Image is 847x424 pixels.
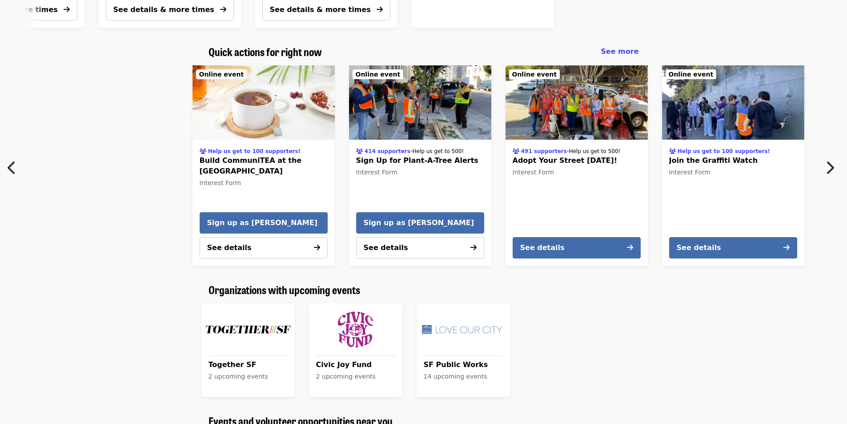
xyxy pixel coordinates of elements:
div: · [513,145,621,155]
a: See details for "Sign Up for Plant-A-Tree Alerts" [356,143,484,179]
img: Adopt Your Street Today! organized by SF Public Works [506,65,648,140]
span: SF Public Works [424,359,503,370]
button: Sign up as [PERSON_NAME] [356,212,484,234]
img: Join the Graffiti Watch organized by SF Public Works [662,65,804,140]
button: Next item [818,155,847,180]
span: 414 supporters [365,148,410,154]
button: Sign up as [PERSON_NAME] [200,212,328,234]
span: Adopt Your Street [DATE]! [513,155,641,166]
span: Civic Joy Fund [316,359,395,370]
i: arrow-right icon [220,5,226,14]
span: See details [364,243,408,252]
div: 14 upcoming events [424,372,503,381]
div: Organizations with upcoming events [201,283,646,296]
span: Online event [199,71,244,78]
i: arrow-right icon [64,5,70,14]
span: Build CommuniTEA at the [GEOGRAPHIC_DATA] [200,155,328,177]
span: Organizations with upcoming events [209,282,360,297]
img: Civic Joy Fund [313,307,399,352]
span: Quick actions for right now [209,44,322,59]
span: Online event [669,71,714,78]
div: 2 upcoming events [316,372,395,381]
span: Sign up as [PERSON_NAME] [207,218,320,228]
span: See details & more times [113,5,214,14]
a: See upcoming events for SF Public Works [417,303,510,397]
span: Together SF [209,359,288,370]
a: Quick actions for right now [209,45,322,58]
a: See details for "Join the Graffiti Watch" [662,65,804,266]
i: arrow-right icon [470,243,477,252]
a: See upcoming events for Civic Joy Fund [309,303,402,397]
span: Help us get to 500! [412,148,464,154]
span: Interest Form [200,179,241,186]
i: arrow-right icon [314,243,320,252]
button: See details [200,237,328,258]
img: Together SF [205,307,291,352]
a: See upcoming events for Together SF [201,303,295,397]
button: See details [669,237,797,258]
div: See details [520,242,565,253]
i: users icon [200,148,206,154]
span: 491 supporters [521,148,567,154]
span: Help us get to 100 supporters! [208,148,301,154]
div: · [356,145,464,155]
a: See more [601,46,638,57]
span: Sign up as [PERSON_NAME] [364,218,477,228]
div: See details [677,242,721,253]
img: Sign Up for Plant-A-Tree Alerts organized by SF Public Works [349,65,491,140]
span: Sign Up for Plant-A-Tree Alerts [356,155,484,166]
i: chevron-left icon [8,159,16,176]
a: See details for "Build CommuniTEA at the Street Tree Nursery" [200,143,328,190]
span: See more [601,47,638,56]
button: See details [513,237,641,258]
i: users icon [356,148,363,154]
span: Online event [356,71,401,78]
img: SF Public Works [420,307,506,352]
i: chevron-right icon [825,159,834,176]
img: Build CommuniTEA at the Street Tree Nursery organized by SF Public Works [193,65,335,140]
i: arrow-right icon [627,243,633,252]
span: Interest Form [356,169,398,176]
i: users icon [513,148,519,154]
a: Sign Up for Plant-A-Tree Alerts [349,65,491,140]
span: Join the Graffiti Watch [669,155,797,166]
a: See details for "Adopt Your Street Today!" [506,65,648,266]
span: Interest Form [669,169,711,176]
span: Help us get to 500! [569,148,620,154]
span: See details [207,243,252,252]
span: Help us get to 100 supporters! [678,148,770,154]
i: arrow-right icon [783,243,790,252]
i: arrow-right icon [377,5,383,14]
div: 2 upcoming events [209,372,288,381]
span: Interest Form [513,169,554,176]
div: Quick actions for right now [201,45,646,58]
i: users icon [669,148,676,154]
span: See details & more times [270,5,371,14]
a: Build CommuniTEA at the Street Tree Nursery [193,65,335,140]
button: See details [356,237,484,258]
span: Online event [512,71,557,78]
